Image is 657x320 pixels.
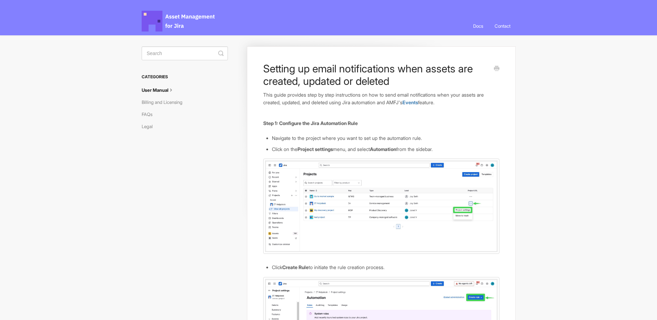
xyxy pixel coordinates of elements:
[489,17,516,35] a: Contact
[272,145,499,153] li: Click on the menu, and select from the sidebar.
[142,11,216,32] span: Asset Management for Jira Docs
[263,120,358,126] b: Step 1: Configure the Jira Automation Rule
[282,264,309,270] b: Create Rule
[468,17,488,35] a: Docs
[402,99,418,105] a: Events
[298,146,333,152] b: Project settings
[272,264,499,271] li: Click to initiate the rule creation process.
[142,71,228,83] h3: Categories
[142,85,180,96] a: User Manual
[142,97,188,108] a: Billing and Licensing
[142,46,228,60] input: Search
[494,65,499,73] a: Print this Article
[263,159,499,254] img: file-wvYj9lqp7q.jpg
[142,109,158,120] a: FAQs
[263,91,499,106] p: This guide provides step by step instructions on how to send email notifications when your assets...
[263,62,489,87] h1: Setting up email notifications when assets are created, updated or deleted
[142,121,158,132] a: Legal
[272,134,499,142] li: Navigate to the project where you want to set up the automation rule.
[370,146,396,152] b: Automation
